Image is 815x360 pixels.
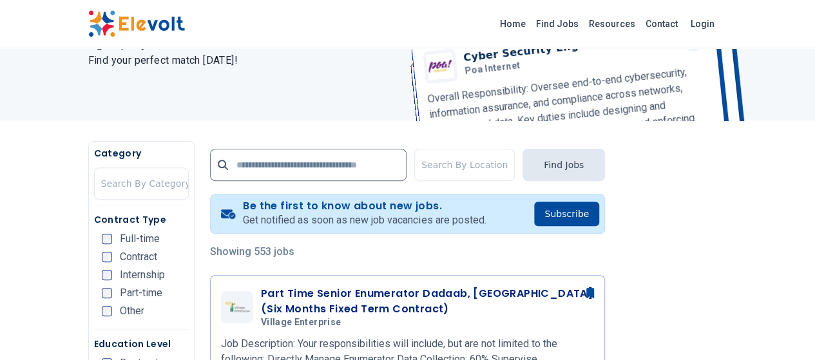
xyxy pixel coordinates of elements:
p: Get notified as soon as new job vacancies are posted. [243,213,486,228]
span: Full-time [120,234,160,244]
span: Internship [120,270,165,280]
input: Contract [102,252,112,262]
a: Resources [584,14,640,34]
a: Login [683,11,722,37]
a: Find Jobs [531,14,584,34]
a: Home [495,14,531,34]
span: Other [120,306,144,316]
input: Other [102,306,112,316]
span: Contract [120,252,157,262]
span: Village Enterprise [261,317,341,328]
input: Full-time [102,234,112,244]
h4: Be the first to know about new jobs. [243,200,486,213]
input: Internship [102,270,112,280]
p: Showing 553 jobs [210,244,605,260]
img: Elevolt [88,10,185,37]
span: Part-time [120,288,162,298]
a: Contact [640,14,683,34]
h3: Part Time Senior Enumerator Dadaab, [GEOGRAPHIC_DATA] (Six Months Fixed Term Contract) [261,286,594,317]
h5: Category [94,147,189,160]
h5: Education Level [94,337,189,350]
input: Part-time [102,288,112,298]
h5: Contract Type [94,213,189,226]
button: Find Jobs [523,149,605,181]
iframe: Chat Widget [751,298,815,360]
img: Village Enterprise [224,301,250,313]
button: Subscribe [534,202,599,226]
